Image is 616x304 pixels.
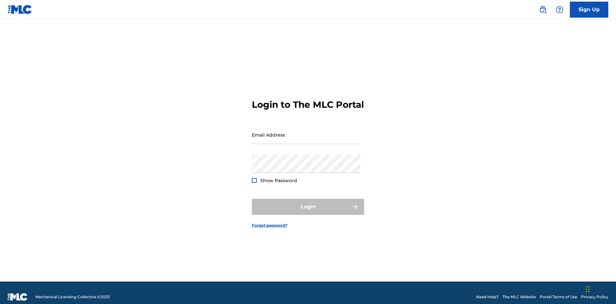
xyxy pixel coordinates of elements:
[476,294,499,300] a: Need Help?
[502,294,536,300] a: The MLC Website
[35,294,110,300] span: Mechanical Licensing Collective © 2025
[539,6,547,13] img: search
[584,273,616,304] iframe: Chat Widget
[260,178,297,183] span: Show Password
[8,5,32,14] img: MLC Logo
[586,280,590,299] div: Drag
[252,99,364,110] h3: Login to The MLC Portal
[536,3,549,16] a: Public Search
[553,3,566,16] div: Help
[581,294,608,300] a: Privacy Policy
[540,294,577,300] a: Portal Terms of Use
[570,2,608,18] a: Sign Up
[556,6,563,13] img: help
[252,223,287,228] a: Forgot password?
[8,293,28,301] img: logo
